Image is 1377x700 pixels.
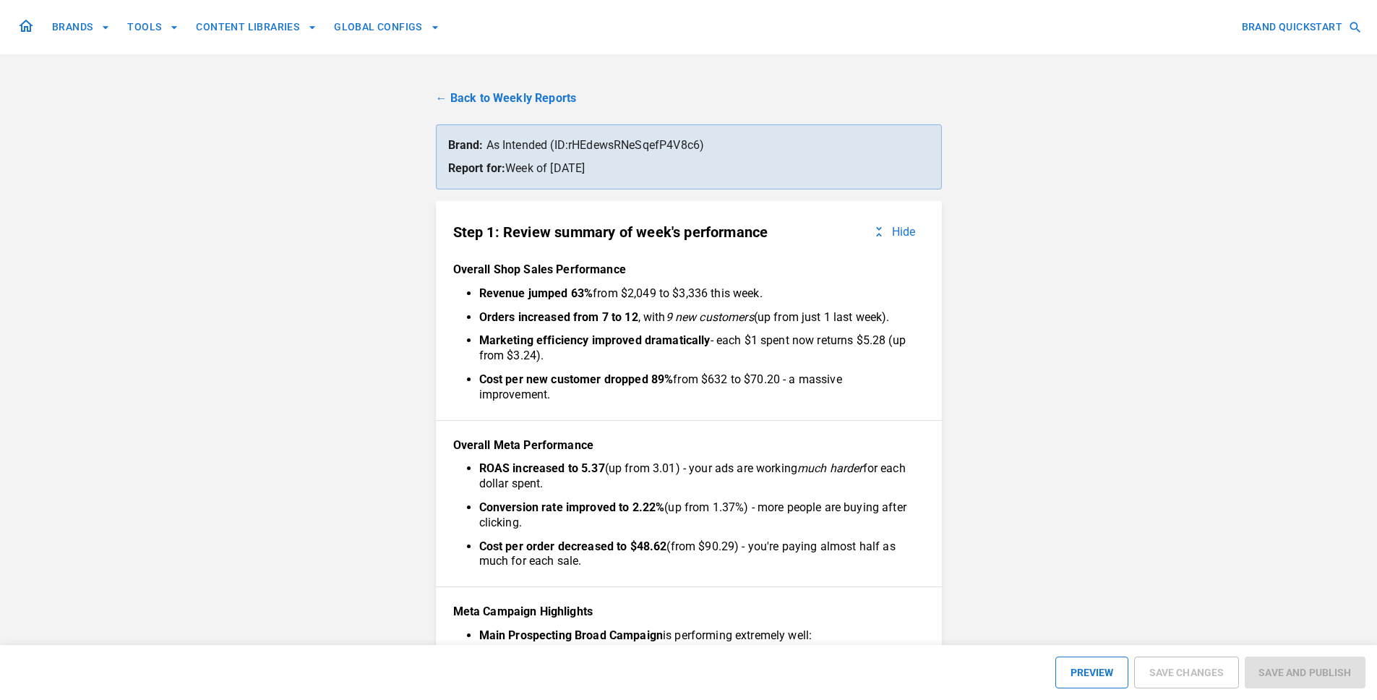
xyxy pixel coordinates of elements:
[453,223,768,241] p: Step 1: Review summary of week's performance
[863,218,925,245] button: Hide
[892,225,916,239] p: Hide
[1055,657,1128,688] button: PREVIEW
[479,539,913,570] li: (from $90.29) - you're paying almost half as much for each sale.
[479,310,913,325] li: , with (up from just 1 last week).
[479,310,638,324] b: Orders increased from 7 to 12
[479,461,913,492] li: (up from 3.01) - your ads are working for each dollar spent.
[453,605,925,620] p: Meta Campaign Highlights
[479,333,711,347] b: Marketing efficiency improved dramatically
[328,14,445,40] button: GLOBAL CONFIGS
[453,438,925,453] p: Overall Meta Performance
[436,90,942,107] a: ← Back to Weekly Reports
[666,310,754,324] i: 9 new customers
[479,461,605,475] b: ROAS increased to 5.37
[479,628,663,642] b: Main Prospecting Broad Campaign
[797,461,863,475] i: much harder
[479,286,593,300] b: Revenue jumped 63%
[448,160,930,177] p: Week of [DATE]
[448,138,484,152] strong: Brand:
[121,14,184,40] button: TOOLS
[479,539,667,553] b: Cost per order decreased to $48.62
[479,372,674,386] b: Cost per new customer dropped 89%
[479,333,913,364] li: - each $1 spent now returns $5.28 (up from $3.24).
[448,137,930,154] p: As Intended (ID: rHEdewsRNeSqefP4V8c6 )
[1236,14,1365,40] button: BRAND QUICKSTART
[453,262,925,278] p: Overall Shop Sales Performance
[46,14,116,40] button: BRANDS
[479,372,913,403] li: from $632 to $70.20 - a massive improvement.
[479,286,913,302] li: from $2,049 to $3,336 this week.
[448,161,506,175] strong: Report for:
[190,14,322,40] button: CONTENT LIBRARIES
[479,500,665,514] b: Conversion rate improved to 2.22%
[479,500,913,531] li: (up from 1.37%) - more people are buying after clicking.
